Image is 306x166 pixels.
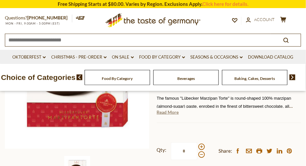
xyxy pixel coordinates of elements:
[157,146,167,154] strong: Qty:
[12,54,46,61] a: Oktoberfest
[112,54,134,61] a: On Sale
[246,16,275,23] a: Account
[254,17,275,22] span: Account
[191,54,243,61] a: Seasons & Occasions
[202,1,248,7] a: Click here for details.
[102,76,133,81] a: Food By Category
[5,22,60,25] span: MON - FRI, 9:00AM - 5:00PM (EST)
[248,54,294,61] a: Download Catalog
[27,15,67,20] a: [PHONE_NUMBER]
[171,142,197,160] input: Qty:
[289,74,296,80] img: next arrow
[76,74,83,80] img: previous arrow
[51,54,107,61] a: Christmas - PRE-ORDER
[157,96,294,141] span: The famous "Lübecker Marzipan Torte" is round-shaped 100% marzipan (almond-sugar) paste, enrobed ...
[177,76,195,81] a: Beverages
[157,109,179,116] a: Read More
[5,14,72,22] p: Questions?
[219,147,232,155] span: Share:
[139,54,185,61] a: Food By Category
[235,76,275,81] a: Baking, Cakes, Desserts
